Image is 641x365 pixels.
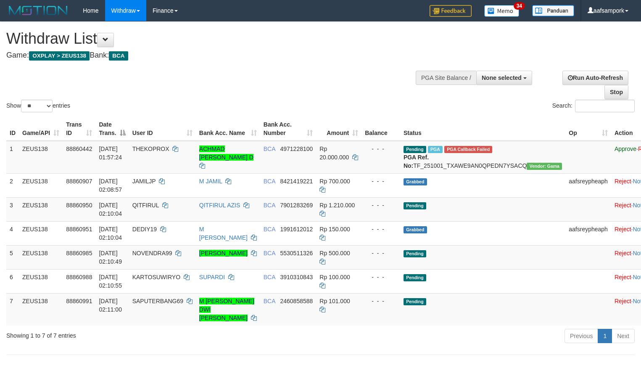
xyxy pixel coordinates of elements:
span: [DATE] 02:10:49 [99,250,122,265]
span: Marked by aaftanly [428,146,443,153]
span: 88860950 [66,202,92,209]
th: Balance [361,117,400,141]
div: - - - [365,297,397,305]
span: BCA [264,274,275,280]
span: Pending [404,274,426,281]
span: DEDIY19 [132,226,157,233]
span: Pending [404,146,426,153]
th: User ID: activate to sort column ascending [129,117,196,141]
span: SAPUTERBANG69 [132,298,183,304]
span: 88860907 [66,178,92,185]
span: 88860951 [66,226,92,233]
div: PGA Site Balance / [416,71,476,85]
a: SUPARDI [199,274,225,280]
th: Status [400,117,565,141]
th: Op: activate to sort column ascending [565,117,611,141]
span: Copy 5530511326 to clipboard [280,250,313,257]
a: Reject [615,202,631,209]
span: Copy 4971228100 to clipboard [280,145,313,152]
span: [DATE] 02:10:04 [99,202,122,217]
a: Reject [615,178,631,185]
a: M JAMIL [199,178,222,185]
th: Bank Acc. Number: activate to sort column ascending [260,117,317,141]
td: 1 [6,141,19,174]
a: M [PERSON_NAME] [199,226,248,241]
span: BCA [264,202,275,209]
a: QITFIRUL AZIS [199,202,240,209]
span: [DATE] 02:11:00 [99,298,122,313]
a: Stop [604,85,628,99]
th: Date Trans.: activate to sort column descending [95,117,129,141]
div: - - - [365,225,397,233]
span: Rp 1.210.000 [319,202,355,209]
a: Next [612,329,635,343]
td: ZEUS138 [19,197,63,221]
img: panduan.png [532,5,574,16]
a: Reject [615,226,631,233]
td: ZEUS138 [19,245,63,269]
span: Vendor URL: https://trx31.1velocity.biz [527,163,562,170]
span: 88860991 [66,298,92,304]
td: 3 [6,197,19,221]
h4: Game: Bank: [6,51,419,60]
span: BCA [264,250,275,257]
div: - - - [365,177,397,185]
a: 1 [598,329,612,343]
div: Showing 1 to 7 of 7 entries [6,328,261,340]
span: KARTOSUWIRYO [132,274,180,280]
span: 88860988 [66,274,92,280]
div: - - - [365,145,397,153]
div: - - - [365,273,397,281]
span: QITFIRUL [132,202,159,209]
span: [DATE] 01:57:24 [99,145,122,161]
td: aafsreypheaph [565,221,611,245]
input: Search: [575,100,635,112]
th: ID [6,117,19,141]
span: [DATE] 02:08:57 [99,178,122,193]
label: Search: [552,100,635,112]
span: Rp 100.000 [319,274,350,280]
td: ZEUS138 [19,221,63,245]
span: Grabbed [404,178,427,185]
span: Pending [404,202,426,209]
span: 88860985 [66,250,92,257]
span: 34 [514,2,525,10]
a: [PERSON_NAME] [199,250,248,257]
span: PGA Error [444,146,492,153]
span: None selected [482,74,522,81]
button: None selected [476,71,532,85]
td: ZEUS138 [19,293,63,325]
span: BCA [264,145,275,152]
span: Rp 101.000 [319,298,350,304]
span: Rp 500.000 [319,250,350,257]
span: Copy 3910310843 to clipboard [280,274,313,280]
b: PGA Ref. No: [404,154,429,169]
td: 7 [6,293,19,325]
span: Pending [404,298,426,305]
div: - - - [365,201,397,209]
span: Rp 700.000 [319,178,350,185]
img: Button%20Memo.svg [484,5,520,17]
span: NOVENDRA99 [132,250,172,257]
span: BCA [264,226,275,233]
h1: Withdraw List [6,30,419,47]
a: Run Auto-Refresh [562,71,628,85]
a: Previous [565,329,598,343]
span: Copy 1991612012 to clipboard [280,226,313,233]
a: Reject [615,298,631,304]
span: Rp 150.000 [319,226,350,233]
span: Pending [404,250,426,257]
th: Trans ID: activate to sort column ascending [63,117,95,141]
img: Feedback.jpg [430,5,472,17]
td: ZEUS138 [19,173,63,197]
span: THEKOPROX [132,145,169,152]
td: 5 [6,245,19,269]
span: [DATE] 02:10:55 [99,274,122,289]
td: 6 [6,269,19,293]
a: Approve [615,145,636,152]
div: - - - [365,249,397,257]
span: Copy 2460858588 to clipboard [280,298,313,304]
span: OXPLAY > ZEUS138 [29,51,90,61]
span: Copy 7901283269 to clipboard [280,202,313,209]
td: ZEUS138 [19,269,63,293]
